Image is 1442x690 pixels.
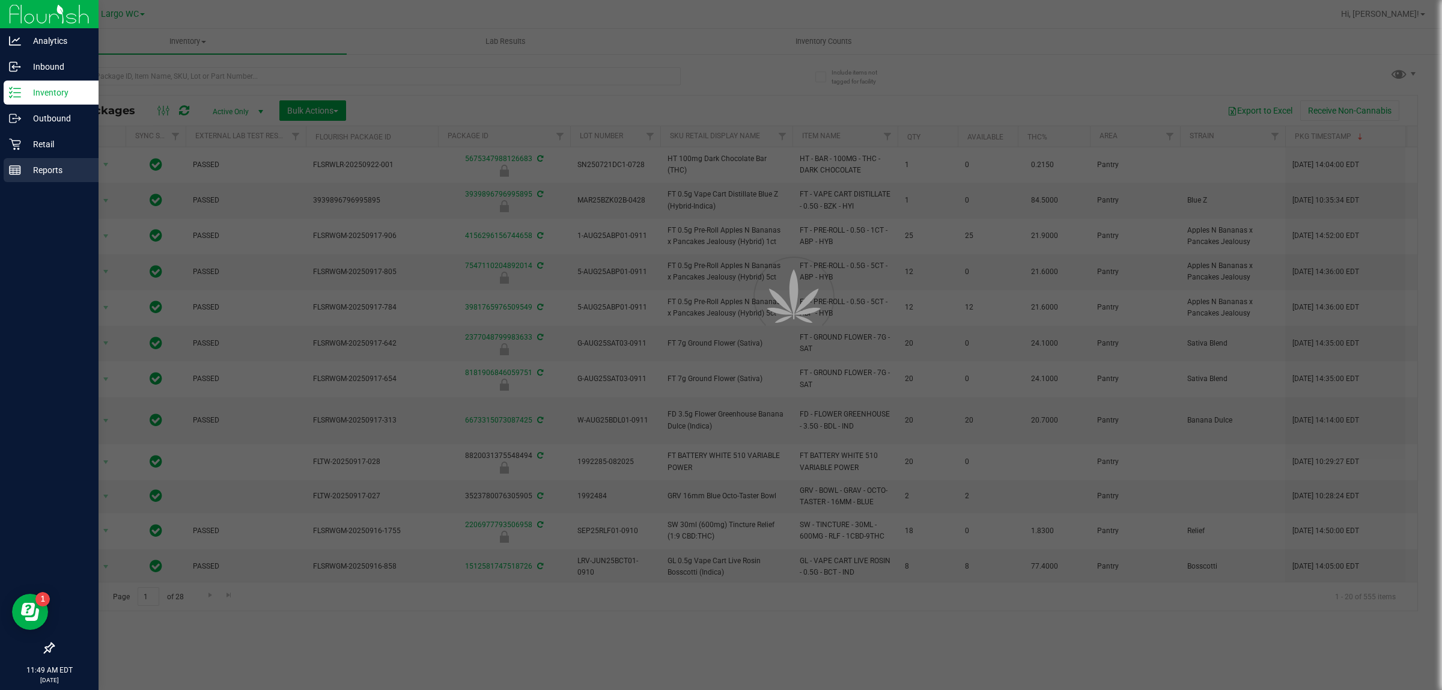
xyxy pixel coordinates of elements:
[9,112,21,124] inline-svg: Outbound
[9,35,21,47] inline-svg: Analytics
[9,87,21,99] inline-svg: Inventory
[21,85,93,100] p: Inventory
[9,61,21,73] inline-svg: Inbound
[9,138,21,150] inline-svg: Retail
[21,34,93,48] p: Analytics
[12,594,48,630] iframe: Resource center
[5,665,93,676] p: 11:49 AM EDT
[21,111,93,126] p: Outbound
[5,676,93,685] p: [DATE]
[21,60,93,74] p: Inbound
[21,137,93,151] p: Retail
[9,164,21,176] inline-svg: Reports
[21,163,93,177] p: Reports
[35,592,50,606] iframe: Resource center unread badge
